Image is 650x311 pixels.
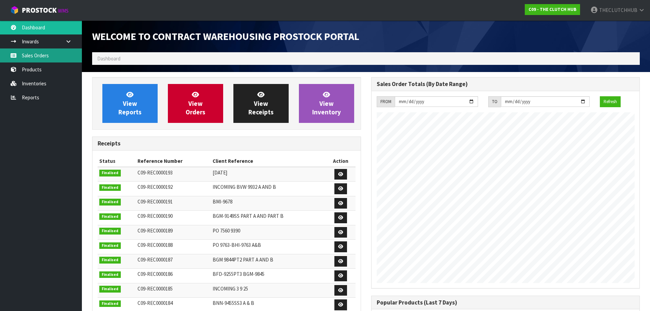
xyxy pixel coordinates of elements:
span: [DATE] [213,169,227,176]
span: C09-REC0000192 [138,184,173,190]
span: View Inventory [312,90,341,116]
span: INCOMING BVW 9932 A AND B [213,184,276,190]
span: Finalised [99,257,121,264]
a: ViewInventory [299,84,354,123]
th: Reference Number [136,156,211,167]
span: Finalised [99,213,121,220]
span: Finalised [99,242,121,249]
span: Welcome to Contract Warehousing ProStock Portal [92,30,359,43]
a: ViewReports [102,84,158,123]
th: Client Reference [211,156,326,167]
span: INCOMING 3 9 25 [213,285,248,292]
span: Finalised [99,228,121,235]
span: Finalised [99,199,121,206]
span: C09-REC0000191 [138,198,173,205]
img: cube-alt.png [10,6,19,14]
th: Status [98,156,136,167]
span: BGM-9149SS PART A AND PART B [213,213,284,219]
span: C09-REC0000185 [138,285,173,292]
span: BFD-9255PT3 BGM-9845 [213,271,264,277]
span: View Orders [186,90,205,116]
th: Action [326,156,355,167]
span: Finalised [99,184,121,191]
span: BMI-9678 [213,198,232,205]
span: C09-REC0000189 [138,227,173,234]
span: BNN-9455SS3 A & B [213,300,254,306]
span: C09-REC0000193 [138,169,173,176]
span: C09-REC0000186 [138,271,173,277]
span: C09-REC0000188 [138,242,173,248]
a: ViewOrders [168,84,223,123]
span: THECLUTCHHUB [599,7,637,13]
span: C09-REC0000187 [138,256,173,263]
span: Finalised [99,271,121,278]
span: BGM 9844PT2 PART A AND B [213,256,273,263]
span: Finalised [99,300,121,307]
span: Finalised [99,286,121,293]
div: FROM [377,96,395,107]
strong: C09 - THE CLUTCH HUB [529,6,576,12]
h3: Popular Products (Last 7 Days) [377,299,635,306]
button: Refresh [600,96,621,107]
span: View Reports [118,90,142,116]
span: PO 7560 9390 [213,227,240,234]
span: View Receipts [248,90,274,116]
h3: Receipts [98,140,356,147]
span: C09-REC0000184 [138,300,173,306]
span: Finalised [99,170,121,176]
small: WMS [58,8,69,14]
h3: Sales Order Totals (By Date Range) [377,81,635,87]
span: C09-REC0000190 [138,213,173,219]
span: PO 9763-BHI-9763 A&B [213,242,261,248]
span: Dashboard [97,55,120,62]
div: TO [488,96,501,107]
a: ViewReceipts [233,84,289,123]
span: ProStock [22,6,57,15]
